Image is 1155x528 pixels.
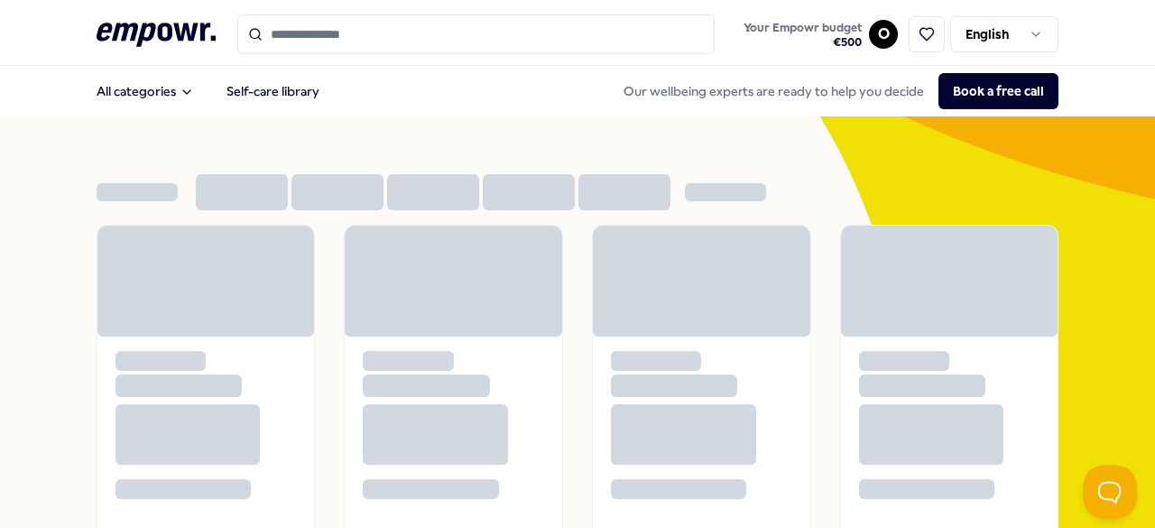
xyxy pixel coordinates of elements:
[237,14,716,54] input: Search for products, categories or subcategories
[744,35,862,50] span: € 500
[938,73,1058,109] button: Book a free call
[82,73,208,109] button: All categories
[1083,465,1137,519] iframe: Help Scout Beacon - Open
[82,73,334,109] nav: Main
[609,73,1058,109] div: Our wellbeing experts are ready to help you decide
[212,73,334,109] a: Self-care library
[740,17,865,53] button: Your Empowr budget€500
[736,15,869,53] a: Your Empowr budget€500
[869,20,898,49] button: O
[744,21,862,35] span: Your Empowr budget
